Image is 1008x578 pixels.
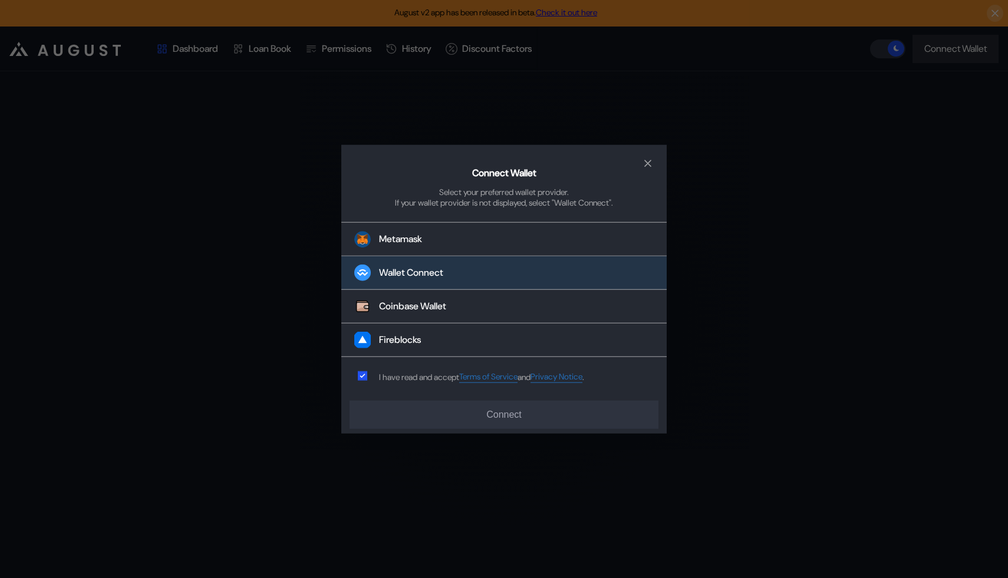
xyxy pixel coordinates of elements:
[439,187,569,197] div: Select your preferred wallet provider.
[379,300,446,313] div: Coinbase Wallet
[354,332,371,348] img: Fireblocks
[531,371,582,382] a: Privacy Notice
[472,167,536,179] h2: Connect Wallet
[518,372,531,382] span: and
[341,290,667,323] button: Coinbase WalletCoinbase Wallet
[638,154,657,173] button: close modal
[395,197,613,208] div: If your wallet provider is not displayed, select "Wallet Connect".
[379,334,421,346] div: Fireblocks
[379,233,422,246] div: Metamask
[341,323,667,357] button: FireblocksFireblocks
[459,371,518,382] a: Terms of Service
[341,222,667,256] button: Metamask
[341,256,667,290] button: Wallet Connect
[379,371,584,382] div: I have read and accept .
[379,267,443,279] div: Wallet Connect
[354,298,371,315] img: Coinbase Wallet
[350,401,658,429] button: Connect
